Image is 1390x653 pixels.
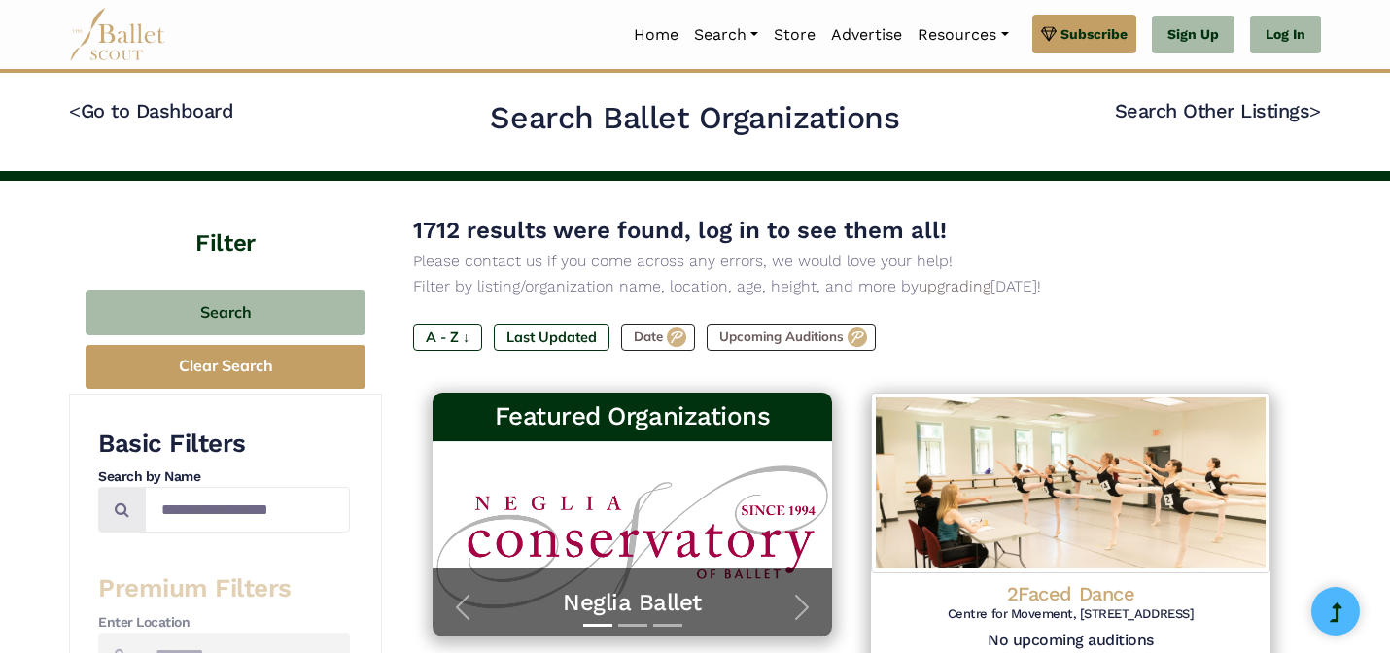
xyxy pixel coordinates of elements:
a: upgrading [919,277,990,295]
button: Slide 2 [618,614,647,636]
span: 1712 results were found, log in to see them all! [413,217,947,244]
h4: 2Faced Dance [886,581,1255,606]
h6: Centre for Movement, [STREET_ADDRESS] [886,606,1255,623]
span: Subscribe [1060,23,1128,45]
button: Clear Search [86,345,365,389]
h3: Premium Filters [98,572,350,605]
label: Last Updated [494,324,609,351]
a: Search [686,15,766,55]
h3: Featured Organizations [448,400,817,433]
button: Slide 3 [653,614,682,636]
h5: No upcoming auditions [886,631,1255,651]
a: <Go to Dashboard [69,99,233,122]
code: > [1309,98,1321,122]
input: Search by names... [145,487,350,533]
h4: Search by Name [98,467,350,487]
h4: Enter Location [98,613,350,633]
a: Resources [910,15,1016,55]
a: Home [626,15,686,55]
p: Please contact us if you come across any errors, we would love your help! [413,249,1290,274]
img: gem.svg [1041,23,1057,45]
a: Log In [1250,16,1321,54]
h2: Search Ballet Organizations [490,98,899,139]
label: A - Z ↓ [413,324,482,351]
a: Neglia Ballet [452,588,813,618]
a: Subscribe [1032,15,1136,53]
label: Upcoming Auditions [707,324,876,351]
a: Advertise [823,15,910,55]
img: Logo [871,393,1270,573]
code: < [69,98,81,122]
h4: Filter [69,181,382,260]
button: Slide 1 [583,614,612,636]
a: Search Other Listings> [1115,99,1321,122]
h3: Basic Filters [98,428,350,461]
p: Filter by listing/organization name, location, age, height, and more by [DATE]! [413,274,1290,299]
a: Sign Up [1152,16,1234,54]
label: Date [621,324,695,351]
button: Search [86,290,365,335]
a: Store [766,15,823,55]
